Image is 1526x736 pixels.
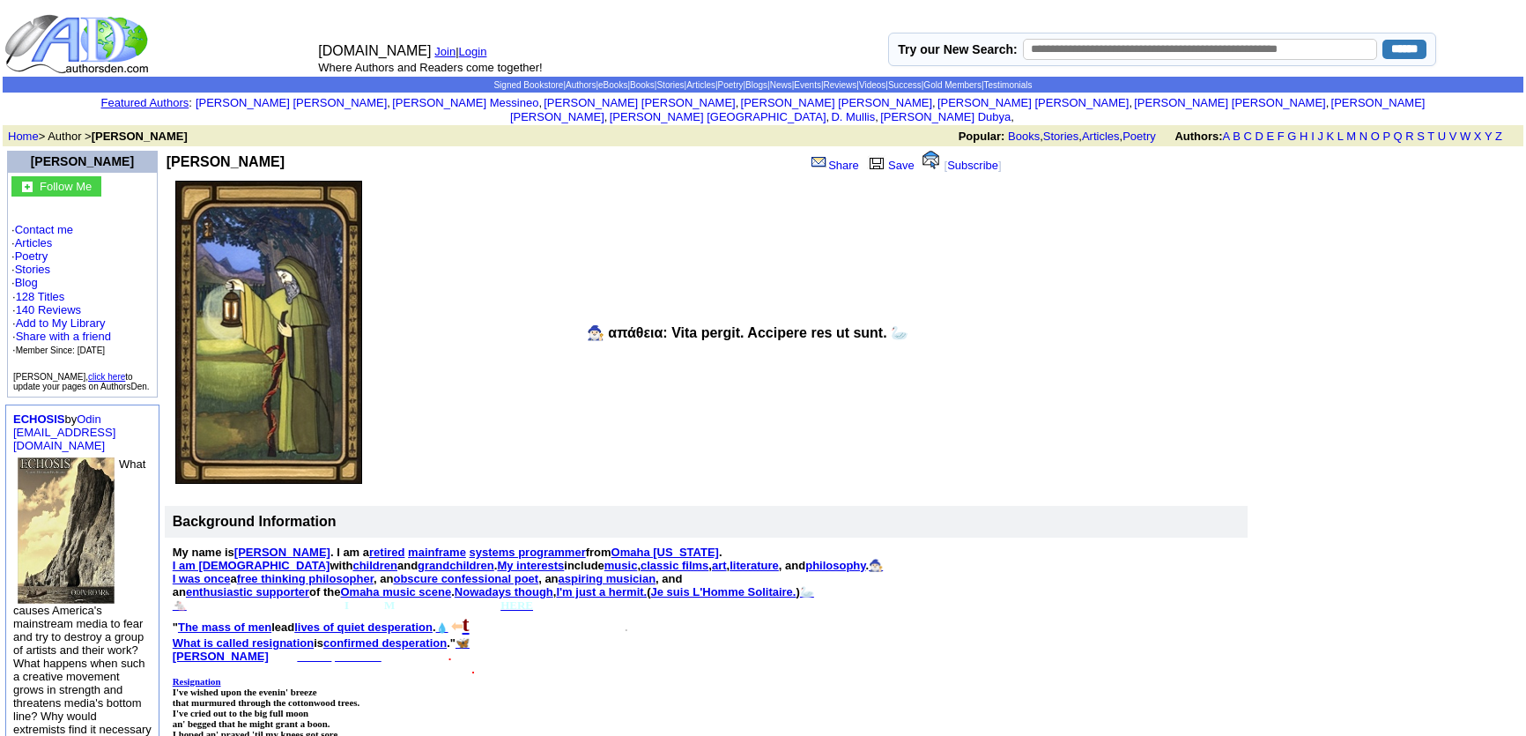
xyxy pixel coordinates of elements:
[459,45,487,58] a: Login
[625,621,628,634] span: .
[173,572,231,585] a: I was once
[556,585,647,598] a: I'm just a hermit.
[448,650,452,663] b: .
[390,99,392,108] font: i
[944,159,948,172] font: [
[173,572,683,585] span: a , an , an , and
[456,636,470,650] a: 🦋
[16,316,106,330] a: Add to My Library
[544,96,735,109] a: [PERSON_NAME] [PERSON_NAME]
[1405,130,1413,143] a: R
[455,585,553,598] a: Nowadays though
[745,80,767,90] a: Blogs
[1243,130,1251,143] a: C
[40,180,92,193] font: Follow Me
[947,159,998,172] a: Subscribe
[173,585,814,598] span: an of the . , ( )
[12,290,111,356] font: · ·
[16,303,81,316] a: 140 Reviews
[984,80,1033,90] a: Testimonials
[178,621,271,634] a: The mass of men
[1449,130,1457,143] a: V
[16,330,111,343] a: Share with a friend
[1427,130,1434,143] a: T
[381,650,448,663] font: des papillons
[730,559,779,572] a: literature
[922,151,939,169] img: alert.gif
[392,96,538,109] a: [PERSON_NAME] Messineo
[810,159,859,172] a: Share
[542,99,544,108] font: i
[686,80,715,90] a: Articles
[1317,130,1323,143] a: J
[335,650,381,663] a: le sentier
[559,572,656,585] a: aspiring musician
[16,290,65,303] a: 128 Titles
[1346,130,1356,143] a: M
[237,572,374,585] a: free thinking philosopher
[1460,130,1470,143] a: W
[297,650,331,663] a: Suivez
[369,546,404,559] a: retired
[234,546,330,559] a: [PERSON_NAME]
[898,42,1017,56] label: Try our New Search:
[859,80,885,90] a: Videos
[959,130,1518,143] font: , , ,
[1417,130,1425,143] a: S
[196,96,1426,123] font: , , , , , , , , , ,
[824,80,857,90] a: Reviews
[1382,130,1389,143] a: P
[418,559,494,572] a: grandchildren
[1300,130,1307,143] a: H
[13,413,115,452] font: by
[196,96,387,109] a: [PERSON_NAME] [PERSON_NAME]
[15,236,53,249] a: Articles
[1287,130,1296,143] a: G
[173,546,722,559] span: My name is . I am a from .
[16,346,106,355] font: Member Since: [DATE]
[173,697,359,708] b: that murmured through the cottonwood trees.
[510,96,1426,123] a: [PERSON_NAME] [PERSON_NAME]
[336,598,344,612] span: H
[880,110,1011,123] a: [PERSON_NAME] Dubya
[101,96,192,109] font: :
[13,413,65,426] a: ECHOSIS
[471,663,475,676] span: .
[451,619,463,634] span: ⬅
[656,80,684,90] a: Stories
[1327,130,1335,143] a: K
[1174,130,1222,143] b: Authors:
[1474,130,1482,143] a: X
[173,676,221,687] a: Resignation
[15,276,38,289] a: Blog
[340,585,451,598] a: Omaha music scene
[101,96,189,109] a: Featured Authors
[173,636,470,650] span: is ."
[1132,99,1134,108] font: i
[436,622,448,633] a: 💧
[604,559,638,572] a: music
[173,514,337,529] b: Background Information
[1337,130,1344,143] a: L
[18,457,115,604] img: 56037.jpg
[1255,130,1263,143] a: D
[395,598,500,612] b: ESSAGES EVERYW
[323,636,447,650] a: confirmed desperation
[829,113,831,123] font: i
[13,372,150,391] font: [PERSON_NAME], to update your pages on AuthorsDen.
[31,154,134,168] a: [PERSON_NAME]
[500,598,533,612] span: HERE
[318,43,431,58] font: [DOMAIN_NAME]
[923,80,982,90] a: Gold Members
[1393,130,1402,143] a: Q
[15,263,50,276] a: Stories
[186,585,309,598] a: enthusiastic supporter
[11,223,153,357] font: · · · · ·
[1438,130,1446,143] a: U
[173,559,883,572] span: with and . include , , , , and .
[1134,96,1325,109] a: [PERSON_NAME] [PERSON_NAME]
[294,621,433,634] a: lives of quiet desperation
[1233,130,1241,143] a: B
[349,598,381,612] span: DDEN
